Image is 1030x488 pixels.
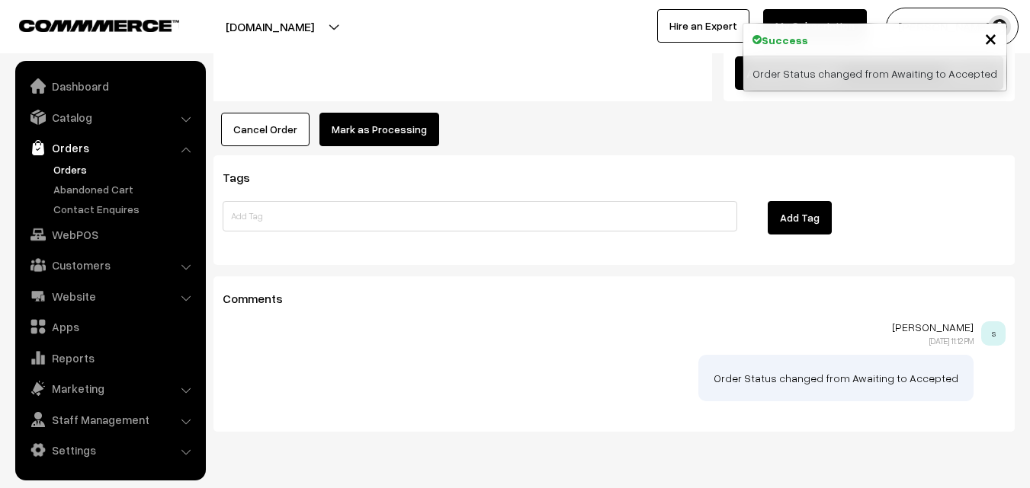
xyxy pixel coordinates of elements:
a: Catalog [19,104,201,131]
a: Apps [19,313,201,340]
span: Tags [223,170,268,185]
a: Reports [19,344,201,372]
span: × [984,24,997,52]
a: Orders [50,161,201,177]
button: Mark as Processing [319,113,439,146]
button: [PERSON_NAME] s… [886,8,1019,46]
span: Comments [223,291,301,306]
a: COMMMERCE [19,15,152,33]
a: Orders [19,134,201,161]
a: Abandoned Cart [50,181,201,197]
a: Marketing [19,375,201,402]
a: Settings [19,436,201,464]
strong: Success [762,32,808,48]
input: Add Tag [223,201,737,231]
button: Cancel Order [221,113,310,146]
img: user [988,15,1011,38]
span: [DATE] 11:12 PM [929,336,974,346]
a: Hire an Expert [657,9,749,43]
a: Staff Management [19,406,201,433]
p: [PERSON_NAME] [223,321,974,333]
img: COMMMERCE [19,20,179,31]
a: Customers [19,251,201,279]
a: My Subscription [763,9,867,43]
p: Order Status changed from Awaiting to Accepted [714,370,958,386]
div: Order Status changed from Awaiting to Accepted [743,56,1006,91]
a: Website [19,282,201,310]
button: [DOMAIN_NAME] [172,8,367,46]
a: WebPOS [19,221,201,248]
a: Contact Enquires [50,201,201,217]
button: Add Tag [768,201,832,234]
span: s [981,321,1006,346]
button: Close [984,27,997,49]
a: Dashboard [19,72,201,100]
